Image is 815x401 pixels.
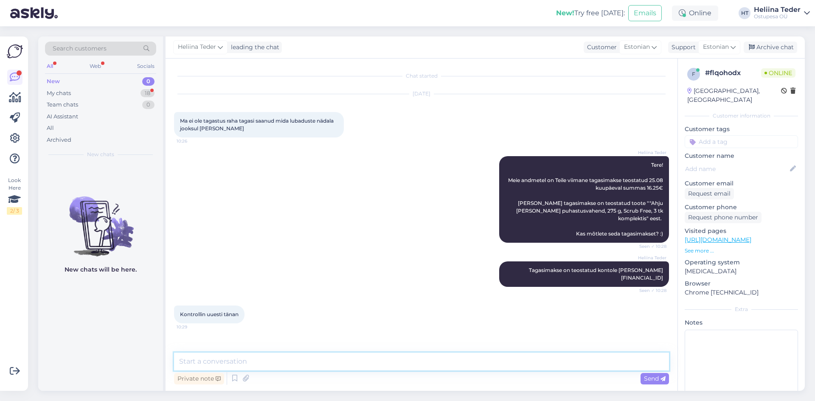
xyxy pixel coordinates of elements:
[685,318,798,327] p: Notes
[624,42,650,52] span: Estonian
[177,324,208,330] span: 10:29
[685,151,798,160] p: Customer name
[685,125,798,134] p: Customer tags
[685,227,798,236] p: Visited pages
[174,72,669,80] div: Chat started
[644,375,666,382] span: Send
[47,101,78,109] div: Team chats
[685,288,798,297] p: Chrome [TECHNICAL_ID]
[685,203,798,212] p: Customer phone
[135,61,156,72] div: Socials
[685,135,798,148] input: Add a tag
[174,373,224,384] div: Private note
[744,42,797,53] div: Archive chat
[685,258,798,267] p: Operating system
[685,179,798,188] p: Customer email
[685,267,798,276] p: [MEDICAL_DATA]
[47,89,71,98] div: My chats
[45,61,55,72] div: All
[672,6,718,21] div: Online
[685,306,798,313] div: Extra
[47,136,71,144] div: Archived
[556,9,574,17] b: New!
[7,207,22,215] div: 2 / 3
[47,112,78,121] div: AI Assistant
[703,42,729,52] span: Estonian
[228,43,279,52] div: leading the chat
[685,212,762,223] div: Request phone number
[685,247,798,255] p: See more ...
[178,42,216,52] span: Heliina Teder
[754,13,801,20] div: Ostupesa OÜ
[180,311,239,317] span: Kontrollin uuesti tänan
[635,255,666,261] span: Heliina Teder
[7,177,22,215] div: Look Here
[142,77,155,86] div: 0
[47,124,54,132] div: All
[692,71,695,77] span: f
[584,43,617,52] div: Customer
[635,243,666,250] span: Seen ✓ 10:28
[754,6,810,20] a: Heliina TederOstupesa OÜ
[141,89,155,98] div: 18
[685,188,734,199] div: Request email
[87,151,114,158] span: New chats
[685,164,788,174] input: Add name
[687,87,781,104] div: [GEOGRAPHIC_DATA], [GEOGRAPHIC_DATA]
[180,118,335,132] span: Ma ei ole tagastus raha tagasi saanud mida lubaduste nädala jooksul [PERSON_NAME]
[668,43,696,52] div: Support
[685,236,751,244] a: [URL][DOMAIN_NAME]
[628,5,662,21] button: Emails
[38,181,163,258] img: No chats
[174,90,669,98] div: [DATE]
[739,7,750,19] div: HT
[556,8,625,18] div: Try free [DATE]:
[685,112,798,120] div: Customer information
[7,43,23,59] img: Askly Logo
[635,149,666,156] span: Heliina Teder
[47,77,60,86] div: New
[754,6,801,13] div: Heliina Teder
[529,267,664,281] span: Tagasimakse on teostatud kontole [PERSON_NAME] [FINANCIAL_ID]
[65,265,137,274] p: New chats will be here.
[177,138,208,144] span: 10:26
[88,61,103,72] div: Web
[142,101,155,109] div: 0
[53,44,107,53] span: Search customers
[635,287,666,294] span: Seen ✓ 10:28
[685,279,798,288] p: Browser
[705,68,761,78] div: # flqohodx
[761,68,795,78] span: Online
